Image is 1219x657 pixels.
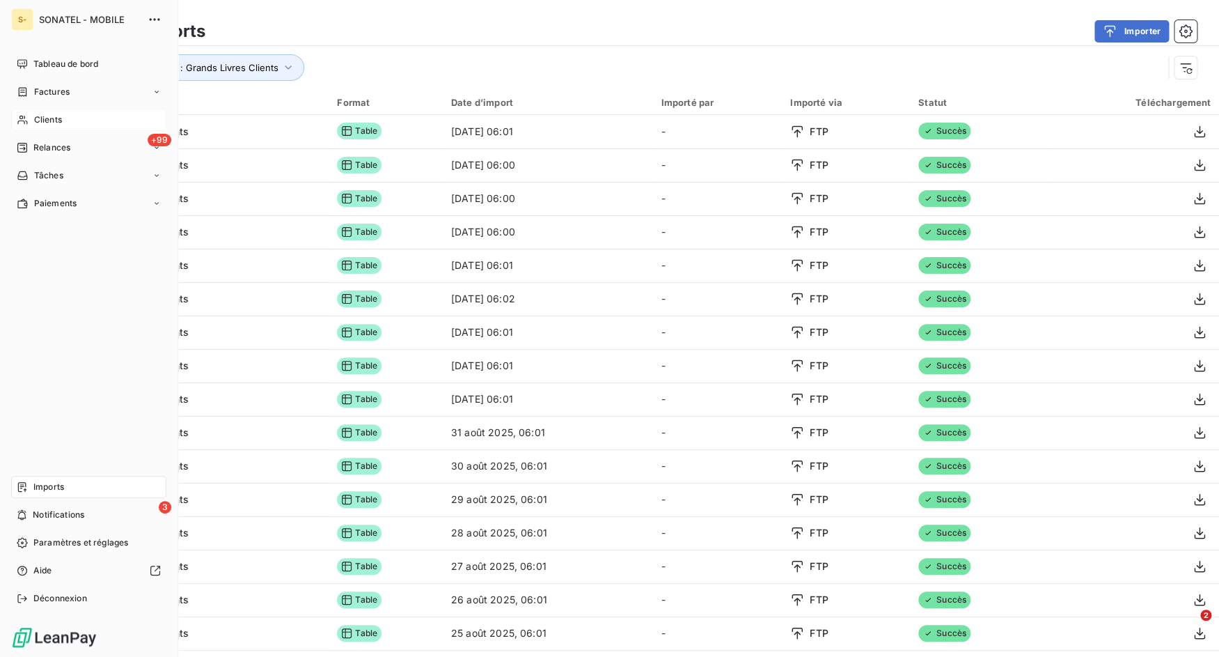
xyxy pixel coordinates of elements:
[1172,610,1205,643] iframe: Intercom live chat
[652,182,782,215] td: -
[337,592,382,608] span: Table
[810,359,828,373] span: FTP
[652,349,782,382] td: -
[810,325,828,339] span: FTP
[443,115,653,148] td: [DATE] 06:01
[1200,610,1211,621] span: 2
[790,97,902,108] div: Importé via
[337,525,382,541] span: Table
[918,625,970,642] span: Succès
[918,391,970,408] span: Succès
[652,583,782,617] td: -
[443,148,653,182] td: [DATE] 06:00
[159,501,171,513] span: 3
[443,449,653,483] td: 30 août 2025, 06:01
[119,62,278,73] span: Type d’import : Grands Livres Clients
[443,617,653,650] td: 25 août 2025, 06:01
[652,617,782,650] td: -
[810,258,828,272] span: FTP
[661,97,773,108] div: Importé par
[34,169,63,182] span: Tâches
[810,559,828,573] span: FTP
[337,458,382,474] span: Table
[337,357,382,374] span: Table
[918,357,970,374] span: Succès
[810,526,828,540] span: FTP
[34,197,77,210] span: Paiements
[918,424,970,441] span: Succès
[11,626,97,649] img: Logo LeanPay
[1056,97,1211,108] div: Téléchargement
[33,564,52,577] span: Aide
[652,416,782,449] td: -
[918,458,970,474] span: Succès
[337,391,382,408] span: Table
[652,516,782,550] td: -
[33,536,128,549] span: Paramètres et réglages
[918,157,970,173] span: Succès
[443,583,653,617] td: 26 août 2025, 06:01
[443,249,653,282] td: [DATE] 06:01
[337,97,434,108] div: Format
[652,115,782,148] td: -
[918,190,970,207] span: Succès
[39,14,139,25] span: SONATEL - MOBILE
[810,292,828,306] span: FTP
[443,282,653,316] td: [DATE] 06:02
[337,291,382,307] span: Table
[337,558,382,575] span: Table
[443,382,653,416] td: [DATE] 06:01
[99,54,304,81] button: Type d’import : Grands Livres Clients
[33,592,87,605] span: Déconnexion
[443,483,653,516] td: 29 août 2025, 06:01
[810,125,828,139] span: FTP
[337,123,382,139] span: Table
[918,525,970,541] span: Succès
[652,449,782,483] td: -
[810,426,828,440] span: FTP
[67,96,320,109] div: Import
[33,509,84,521] span: Notifications
[11,8,33,31] div: S-
[148,134,171,146] span: +99
[337,224,382,240] span: Table
[918,558,970,575] span: Succès
[810,158,828,172] span: FTP
[918,123,970,139] span: Succès
[652,249,782,282] td: -
[33,58,98,70] span: Tableau de bord
[443,316,653,349] td: [DATE] 06:01
[652,282,782,316] td: -
[810,593,828,607] span: FTP
[451,97,645,108] div: Date d’import
[443,516,653,550] td: 28 août 2025, 06:01
[652,550,782,583] td: -
[810,192,828,206] span: FTP
[337,257,382,274] span: Table
[810,392,828,406] span: FTP
[918,324,970,341] span: Succès
[337,190,382,207] span: Table
[918,592,970,608] span: Succès
[337,625,382,642] span: Table
[337,157,382,173] span: Table
[652,215,782,249] td: -
[918,224,970,240] span: Succès
[443,550,653,583] td: 27 août 2025, 06:01
[443,215,653,249] td: [DATE] 06:00
[443,349,653,382] td: [DATE] 06:01
[652,382,782,416] td: -
[810,626,828,640] span: FTP
[443,182,653,215] td: [DATE] 06:00
[337,324,382,341] span: Table
[652,483,782,516] td: -
[918,491,970,508] span: Succès
[33,481,64,493] span: Imports
[918,97,1039,108] div: Statut
[337,424,382,441] span: Table
[33,141,70,154] span: Relances
[443,416,653,449] td: 31 août 2025, 06:01
[652,316,782,349] td: -
[34,86,70,98] span: Factures
[337,491,382,508] span: Table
